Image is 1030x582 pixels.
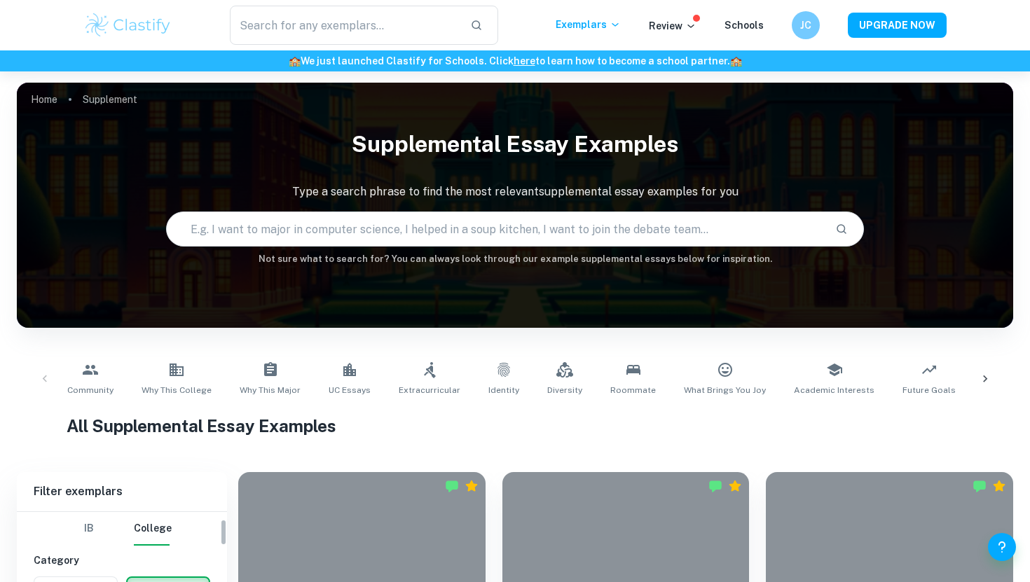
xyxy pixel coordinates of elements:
div: Premium [728,479,742,493]
button: IB [72,512,106,546]
input: E.g. I want to major in computer science, I helped in a soup kitchen, I want to join the debate t... [167,209,823,249]
div: Filter type choice [72,512,172,546]
span: Extracurricular [399,384,460,396]
p: Type a search phrase to find the most relevant supplemental essay examples for you [17,183,1013,200]
span: Identity [488,384,519,396]
span: 🏫 [289,55,301,67]
span: Community [67,384,114,396]
span: Future Goals [902,384,956,396]
input: Search for any exemplars... [230,6,459,45]
img: Marked [708,479,722,493]
div: Premium [465,479,479,493]
span: Academic Interests [794,384,874,396]
span: Diversity [547,384,582,396]
p: Supplement [83,92,137,107]
button: College [134,512,172,546]
p: Review [649,18,696,34]
button: Help and Feedback [988,533,1016,561]
h1: Supplemental Essay Examples [17,122,1013,167]
span: What Brings You Joy [684,384,766,396]
button: JC [792,11,820,39]
button: UPGRADE NOW [848,13,947,38]
img: Clastify logo [83,11,172,39]
h6: We just launched Clastify for Schools. Click to learn how to become a school partner. [3,53,1027,69]
p: Exemplars [556,17,621,32]
span: Why This College [142,384,212,396]
a: Home [31,90,57,109]
div: Premium [992,479,1006,493]
h1: All Supplemental Essay Examples [67,413,963,438]
span: 🏫 [730,55,742,67]
span: Roommate [610,384,656,396]
span: Why This Major [240,384,301,396]
a: here [514,55,535,67]
button: Search [830,217,853,241]
span: UC Essays [329,384,371,396]
a: Schools [725,20,764,31]
img: Marked [973,479,987,493]
h6: Not sure what to search for? You can always look through our example supplemental essays below fo... [17,252,1013,266]
h6: JC [798,18,814,33]
h6: Category [34,553,210,568]
h6: Filter exemplars [17,472,227,511]
img: Marked [445,479,459,493]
